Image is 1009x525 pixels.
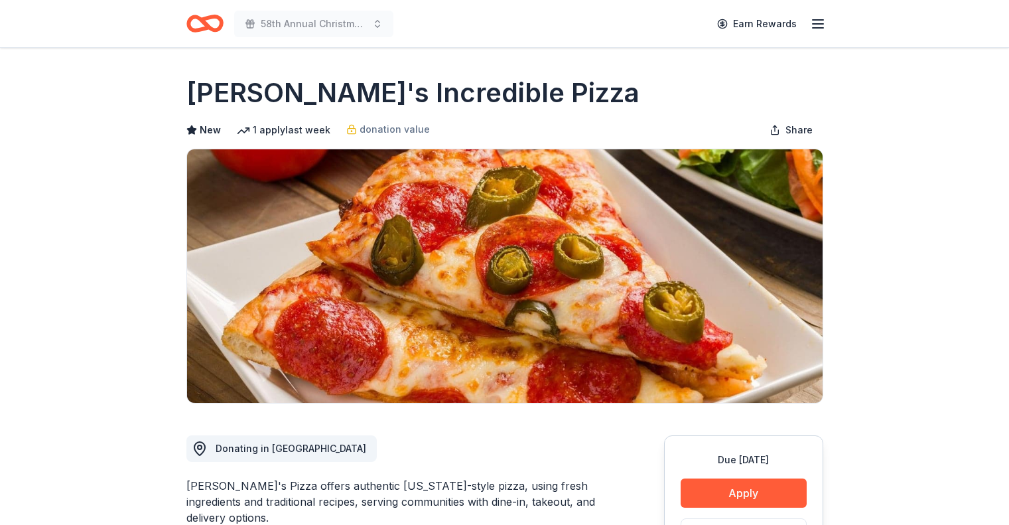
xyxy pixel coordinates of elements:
span: Donating in [GEOGRAPHIC_DATA] [216,443,366,454]
div: 1 apply last week [237,122,330,138]
a: Earn Rewards [709,12,805,36]
span: Share [785,122,813,138]
button: Apply [681,479,807,508]
span: donation value [360,121,430,137]
button: 58th Annual Christmas tree Brunch [234,11,393,37]
span: New [200,122,221,138]
button: Share [759,117,823,143]
h1: [PERSON_NAME]'s Incredible Pizza [186,74,639,112]
a: donation value [346,121,430,137]
img: Image for John's Incredible Pizza [187,149,823,403]
span: 58th Annual Christmas tree Brunch [261,16,367,32]
div: Due [DATE] [681,452,807,468]
a: Home [186,8,224,39]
